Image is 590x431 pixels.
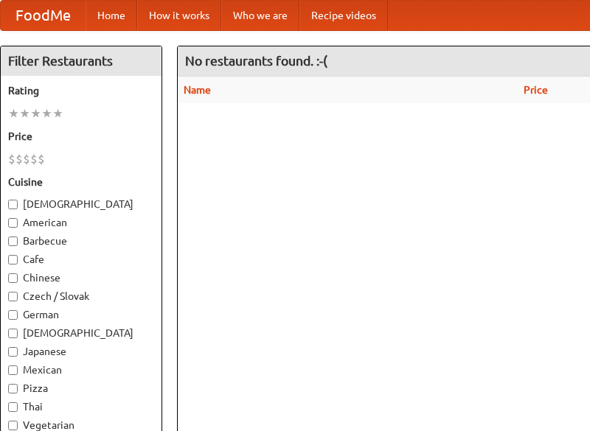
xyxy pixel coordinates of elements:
input: Thai [8,402,18,412]
a: Price [524,84,548,96]
label: German [8,307,154,322]
li: $ [15,151,23,167]
label: Barbecue [8,234,154,248]
input: Vegetarian [8,421,18,430]
h5: Rating [8,83,154,98]
a: Home [86,1,137,30]
li: ★ [52,105,63,122]
input: Japanese [8,347,18,357]
label: American [8,215,154,230]
input: [DEMOGRAPHIC_DATA] [8,329,18,338]
input: Cafe [8,255,18,264]
a: Recipe videos [299,1,388,30]
li: ★ [30,105,41,122]
li: $ [8,151,15,167]
input: German [8,310,18,320]
input: [DEMOGRAPHIC_DATA] [8,200,18,209]
label: Pizza [8,381,154,396]
a: Name [184,84,211,96]
label: Cafe [8,252,154,267]
li: $ [30,151,38,167]
input: Barbecue [8,236,18,246]
a: How it works [137,1,221,30]
h5: Price [8,129,154,144]
h4: Filter Restaurants [1,46,162,76]
label: [DEMOGRAPHIC_DATA] [8,197,154,211]
input: Pizza [8,384,18,393]
label: Mexican [8,362,154,377]
li: ★ [8,105,19,122]
ng-pluralize: No restaurants found. :-( [185,54,327,68]
label: [DEMOGRAPHIC_DATA] [8,326,154,340]
li: ★ [41,105,52,122]
li: ★ [19,105,30,122]
label: Chinese [8,270,154,285]
label: Japanese [8,344,154,359]
a: FoodMe [1,1,86,30]
li: $ [23,151,30,167]
label: Czech / Slovak [8,289,154,304]
li: $ [38,151,45,167]
input: American [8,218,18,228]
input: Chinese [8,273,18,283]
label: Thai [8,399,154,414]
input: Czech / Slovak [8,292,18,301]
h5: Cuisine [8,175,154,189]
input: Mexican [8,365,18,375]
a: Who we are [221,1,299,30]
